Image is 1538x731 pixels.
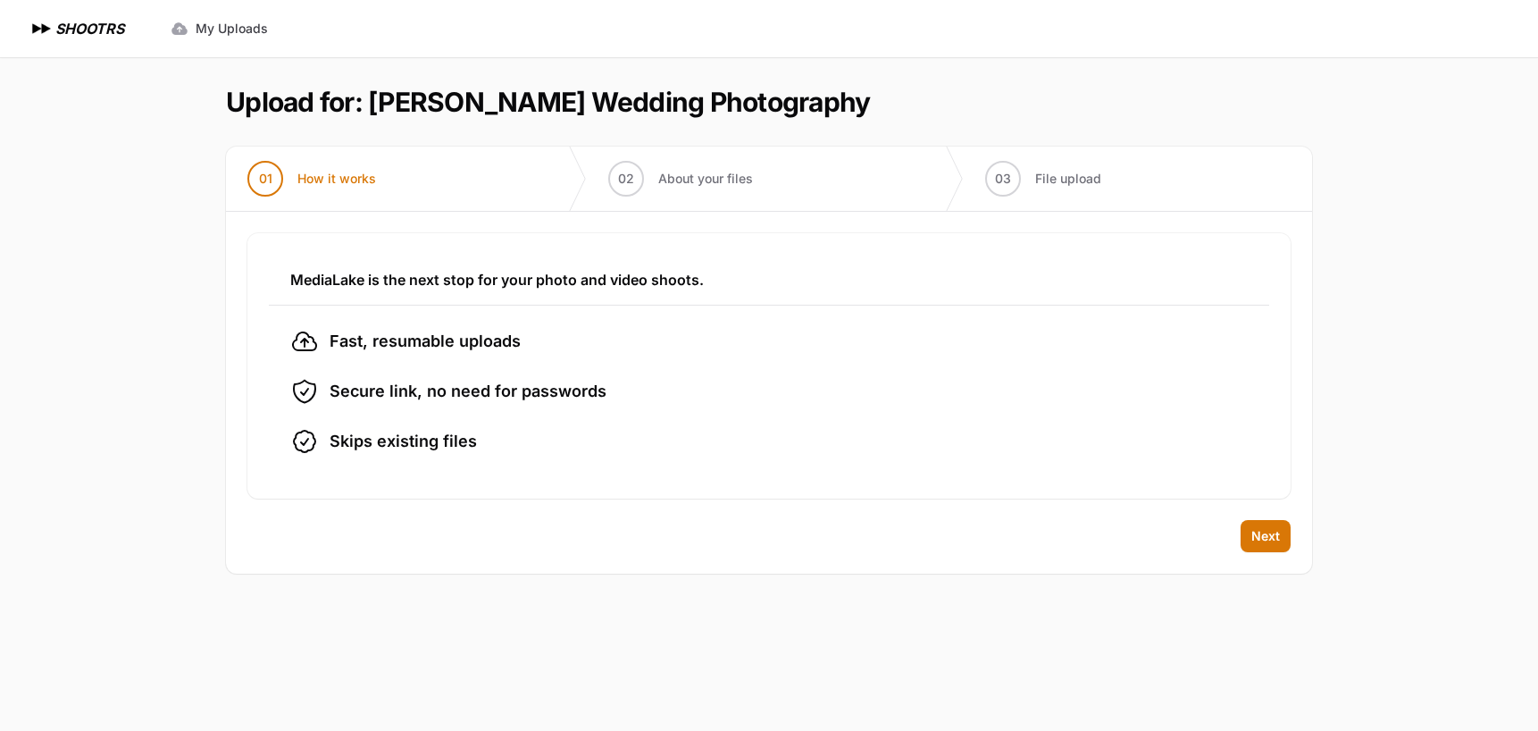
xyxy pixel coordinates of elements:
[658,170,753,188] span: About your files
[55,18,124,39] h1: SHOOTRS
[226,147,397,211] button: 01 How it works
[290,269,1248,290] h3: MediaLake is the next stop for your photo and video shoots.
[160,13,279,45] a: My Uploads
[964,147,1123,211] button: 03 File upload
[29,18,124,39] a: SHOOTRS SHOOTRS
[29,18,55,39] img: SHOOTRS
[618,170,634,188] span: 02
[196,20,268,38] span: My Uploads
[1035,170,1101,188] span: File upload
[259,170,272,188] span: 01
[1241,520,1291,552] button: Next
[226,86,870,118] h1: Upload for: [PERSON_NAME] Wedding Photography
[330,429,477,454] span: Skips existing files
[297,170,376,188] span: How it works
[1251,527,1280,545] span: Next
[330,329,521,354] span: Fast, resumable uploads
[330,379,606,404] span: Secure link, no need for passwords
[587,147,774,211] button: 02 About your files
[995,170,1011,188] span: 03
